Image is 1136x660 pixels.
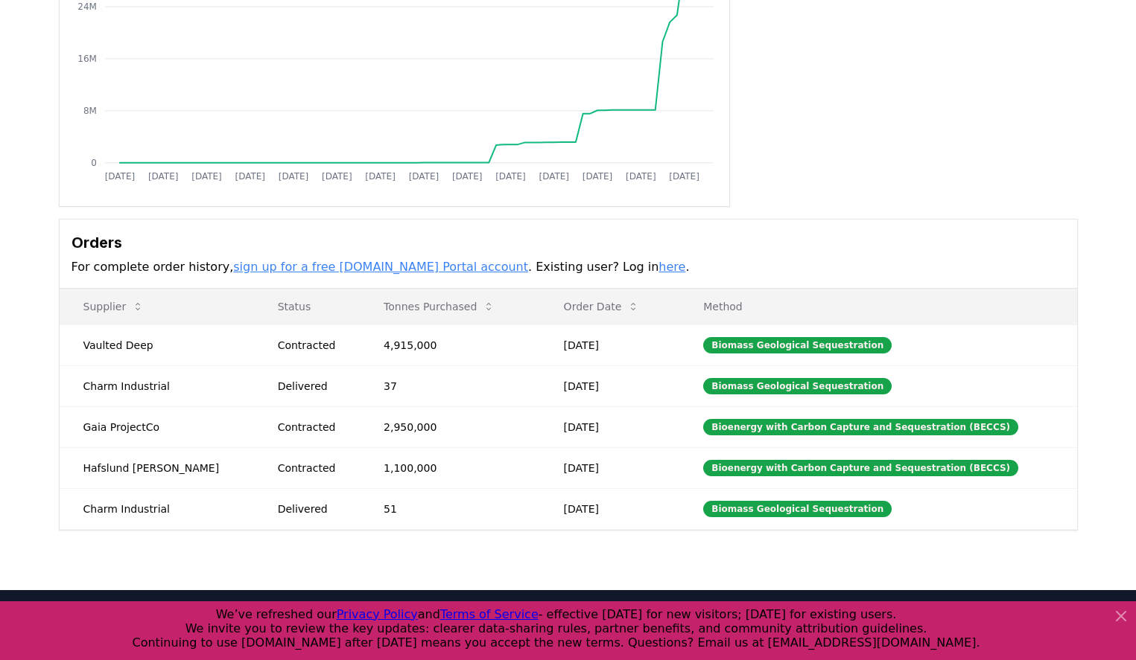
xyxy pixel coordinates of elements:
tspan: [DATE] [322,171,352,182]
td: [DATE] [540,447,680,488]
div: Contracted [278,461,348,475]
div: Biomass Geological Sequestration [703,337,892,353]
tspan: 16M [77,54,97,64]
a: here [659,260,685,274]
td: 51 [360,488,540,529]
tspan: [DATE] [191,171,222,182]
a: sign up for a free [DOMAIN_NAME] Portal account [233,260,528,274]
div: Contracted [278,338,348,353]
td: Charm Industrial [60,365,254,406]
td: 2,950,000 [360,406,540,447]
td: [DATE] [540,406,680,447]
tspan: [DATE] [583,171,613,182]
p: Method [691,299,1064,314]
tspan: 0 [91,158,97,168]
tspan: 8M [83,106,96,116]
div: Contracted [278,420,348,435]
td: [DATE] [540,324,680,365]
button: Order Date [552,292,652,321]
div: Biomass Geological Sequestration [703,378,892,394]
tspan: [DATE] [495,171,526,182]
tspan: [DATE] [235,171,265,182]
button: Tonnes Purchased [372,292,507,321]
tspan: 24M [77,1,97,12]
tspan: [DATE] [452,171,483,182]
td: Vaulted Deep [60,324,254,365]
div: Bioenergy with Carbon Capture and Sequestration (BECCS) [703,460,1018,476]
td: 1,100,000 [360,447,540,488]
tspan: [DATE] [278,171,308,182]
td: [DATE] [540,488,680,529]
button: Supplier [72,292,156,321]
tspan: [DATE] [539,171,569,182]
div: Biomass Geological Sequestration [703,501,892,517]
td: Hafslund [PERSON_NAME] [60,447,254,488]
td: [DATE] [540,365,680,406]
td: 37 [360,365,540,406]
div: Bioenergy with Carbon Capture and Sequestration (BECCS) [703,419,1018,435]
tspan: [DATE] [669,171,699,182]
div: Delivered [278,502,348,516]
tspan: [DATE] [147,171,178,182]
td: Gaia ProjectCo [60,406,254,447]
tspan: [DATE] [626,171,656,182]
p: Status [266,299,348,314]
td: 4,915,000 [360,324,540,365]
td: Charm Industrial [60,488,254,529]
tspan: [DATE] [408,171,439,182]
p: For complete order history, . Existing user? Log in . [72,258,1065,276]
h3: Orders [72,231,1065,254]
tspan: [DATE] [104,171,135,182]
tspan: [DATE] [365,171,396,182]
div: Delivered [278,379,348,394]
